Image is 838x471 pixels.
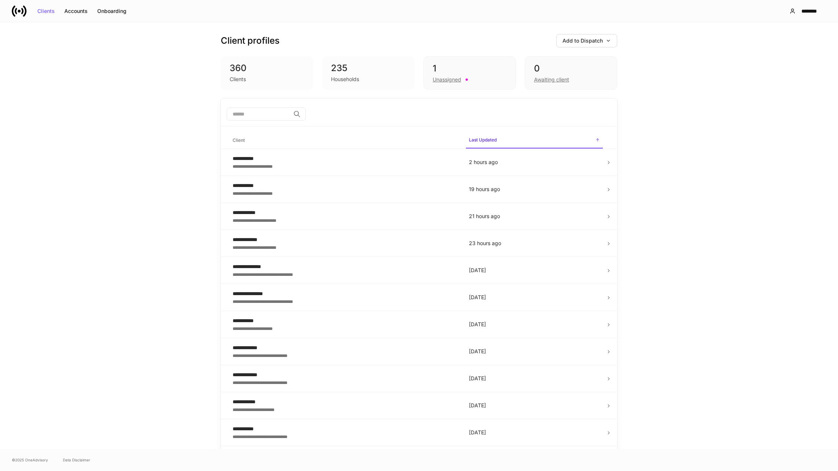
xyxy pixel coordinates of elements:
span: © 2025 OneAdvisory [12,457,48,463]
button: Add to Dispatch [556,34,617,47]
div: Households [331,76,359,83]
p: [DATE] [469,348,600,355]
button: Clients [33,5,60,17]
p: [DATE] [469,267,600,274]
a: Data Disclaimer [63,457,90,463]
div: Awaiting client [534,76,569,83]
span: Last Updated [466,133,603,148]
div: 1Unassigned [423,56,516,90]
p: [DATE] [469,321,600,328]
p: [DATE] [469,294,600,301]
div: Accounts [64,9,88,14]
div: Onboarding [97,9,126,14]
div: 0 [534,63,608,74]
h6: Last Updated [469,136,497,143]
button: Onboarding [92,5,131,17]
div: 360 [230,62,304,74]
h6: Client [233,137,245,144]
div: Clients [230,76,246,83]
p: [DATE] [469,402,600,409]
div: 235 [331,62,406,74]
div: 0Awaiting client [525,56,617,90]
p: 21 hours ago [469,213,600,220]
div: Unassigned [433,76,461,83]
p: 23 hours ago [469,240,600,247]
p: 2 hours ago [469,158,600,166]
p: [DATE] [469,429,600,436]
p: 19 hours ago [469,186,600,193]
p: [DATE] [469,375,600,382]
h3: Client profiles [221,35,280,47]
button: Accounts [60,5,92,17]
span: Client [230,133,460,148]
div: Clients [37,9,55,14]
div: Add to Dispatch [562,38,611,43]
div: 1 [433,63,507,74]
